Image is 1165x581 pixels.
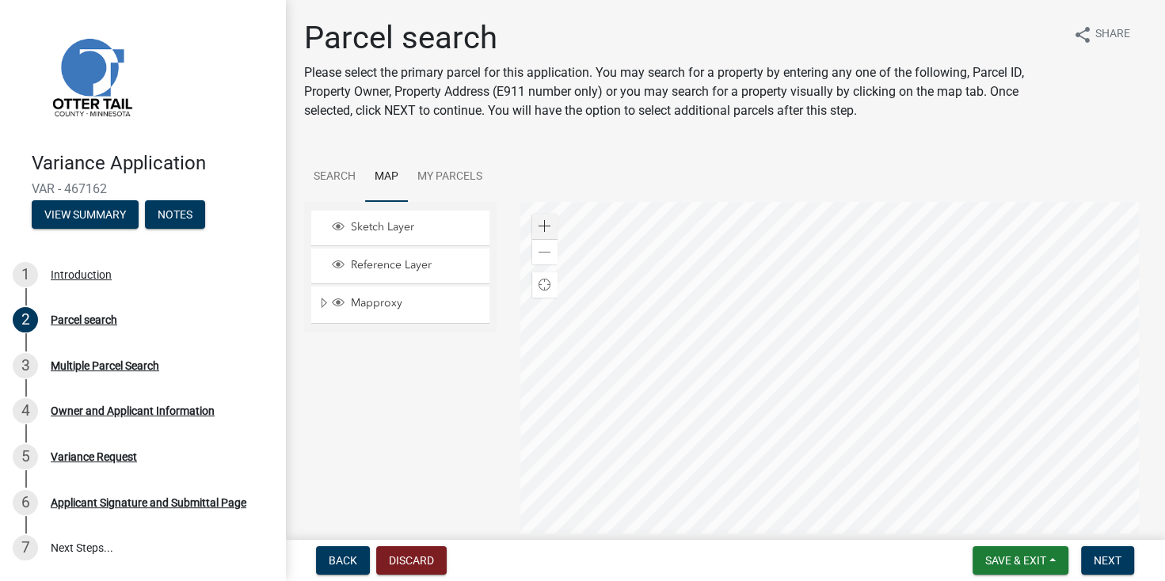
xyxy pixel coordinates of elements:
[347,296,484,310] span: Mapproxy
[1095,25,1130,44] span: Share
[408,152,492,203] a: My Parcels
[329,554,357,567] span: Back
[311,287,489,323] li: Mapproxy
[51,451,137,462] div: Variance Request
[318,296,329,313] span: Expand
[310,207,491,328] ul: Layer List
[532,239,558,264] div: Zoom out
[304,63,1060,120] p: Please select the primary parcel for this application. You may search for a property by entering ...
[13,262,38,287] div: 1
[1060,19,1143,50] button: shareShare
[532,272,558,298] div: Find my location
[13,444,38,469] div: 5
[13,398,38,423] div: 4
[13,353,38,378] div: 3
[51,497,246,508] div: Applicant Signature and Submittal Page
[365,152,408,203] a: Map
[145,209,205,222] wm-modal-confirm: Notes
[32,152,272,175] h4: Variance Application
[316,546,370,575] button: Back
[1094,554,1121,567] span: Next
[347,220,484,234] span: Sketch Layer
[311,211,489,246] li: Sketch Layer
[13,490,38,515] div: 6
[1073,25,1092,44] i: share
[13,307,38,332] div: 2
[985,554,1046,567] span: Save & Exit
[376,546,447,575] button: Discard
[1081,546,1134,575] button: Next
[32,17,150,135] img: Otter Tail County, Minnesota
[13,535,38,560] div: 7
[304,152,365,203] a: Search
[329,220,484,236] div: Sketch Layer
[51,314,117,325] div: Parcel search
[51,360,159,371] div: Multiple Parcel Search
[32,200,139,229] button: View Summary
[347,258,484,272] span: Reference Layer
[532,214,558,239] div: Zoom in
[329,296,484,312] div: Mapproxy
[973,546,1068,575] button: Save & Exit
[32,181,253,196] span: VAR - 467162
[51,269,112,280] div: Introduction
[311,249,489,284] li: Reference Layer
[145,200,205,229] button: Notes
[329,258,484,274] div: Reference Layer
[304,19,1060,57] h1: Parcel search
[32,209,139,222] wm-modal-confirm: Summary
[51,405,215,416] div: Owner and Applicant Information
